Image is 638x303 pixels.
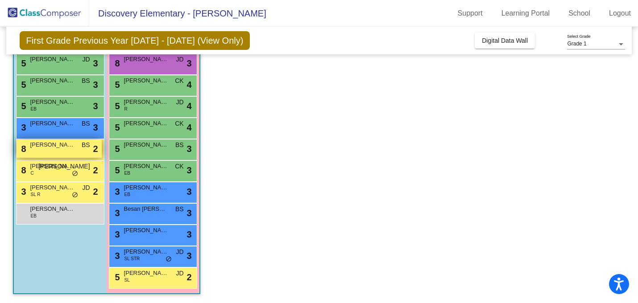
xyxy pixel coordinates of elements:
span: 5 [113,165,120,175]
span: JD [82,55,90,64]
span: Grade 1 [567,41,586,47]
span: 8 [19,144,26,154]
span: Discovery Elementary - [PERSON_NAME] [89,6,266,20]
span: BS [82,76,90,86]
span: BS [82,119,90,128]
span: C [31,170,34,176]
span: 3 [113,229,120,239]
span: [PERSON_NAME] [124,76,169,85]
span: 2 [93,185,98,198]
span: [PERSON_NAME] [PERSON_NAME] [124,119,169,128]
span: 8 [113,58,120,68]
span: 5 [113,144,120,154]
span: 2 [93,142,98,156]
span: CK [175,119,183,128]
span: 5 [113,123,120,132]
span: 3 [186,185,191,198]
span: CK [175,162,183,171]
span: 3 [113,187,120,197]
span: 4 [186,121,191,134]
span: JD [82,183,90,192]
span: SL R [31,191,41,198]
span: EB [124,191,130,198]
span: [PERSON_NAME] [124,183,169,192]
span: 3 [19,187,26,197]
span: R [124,106,128,112]
span: EB [124,170,130,176]
span: [PERSON_NAME] [30,183,75,192]
span: 5 [19,80,26,90]
span: 2 [93,164,98,177]
span: [PERSON_NAME] [30,140,75,149]
span: SL [124,277,130,283]
span: EB [31,213,37,219]
span: do_not_disturb_alt [72,192,78,199]
span: Digital Data Wall [482,37,528,44]
span: 3 [113,251,120,261]
span: [PERSON_NAME] Held [124,98,169,106]
span: 5 [113,80,120,90]
span: 8 [19,165,26,175]
span: JD [176,55,183,64]
span: [PERSON_NAME] [38,162,90,171]
span: [PERSON_NAME] [30,205,75,213]
span: 5 [113,101,120,111]
span: [PERSON_NAME] [30,162,75,171]
span: 2 [186,270,191,284]
span: 3 [186,206,191,220]
span: 4 [186,78,191,91]
span: JD [176,247,183,257]
span: BS [175,205,184,214]
a: Learning Portal [494,6,557,20]
a: Support [451,6,490,20]
span: [PERSON_NAME] [124,269,169,278]
span: 3 [19,123,26,132]
span: Besan [PERSON_NAME] [124,205,169,213]
span: 3 [186,249,191,262]
span: [PERSON_NAME] [124,162,169,171]
span: do_not_disturb_alt [72,170,78,177]
span: 3 [93,99,98,113]
span: JD [176,269,183,278]
span: 4 [186,99,191,113]
span: CK [175,76,183,86]
span: [PERSON_NAME] [30,55,75,64]
span: 3 [93,121,98,134]
span: [PERSON_NAME] [30,119,75,128]
span: First Grade Previous Year [DATE] - [DATE] (View Only) [20,31,250,50]
span: 3 [93,57,98,70]
a: School [561,6,597,20]
span: BS [82,140,90,150]
span: [PERSON_NAME] [124,55,169,64]
span: JD [176,98,183,107]
span: 5 [19,101,26,111]
span: do_not_disturb_alt [166,256,172,263]
span: 5 [113,272,120,282]
button: Digital Data Wall [475,33,535,49]
span: [PERSON_NAME] [30,76,75,85]
span: 3 [186,228,191,241]
span: 3 [186,142,191,156]
span: EB [31,106,37,112]
span: [PERSON_NAME] [124,226,169,235]
span: SL STR [124,255,140,262]
span: 3 [113,208,120,218]
span: BS [175,140,184,150]
span: [PERSON_NAME] [124,247,169,256]
span: 3 [93,78,98,91]
span: 3 [186,164,191,177]
span: 3 [186,57,191,70]
a: Logout [602,6,638,20]
span: [PERSON_NAME] [124,140,169,149]
span: [PERSON_NAME] [30,98,75,106]
span: 5 [19,58,26,68]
